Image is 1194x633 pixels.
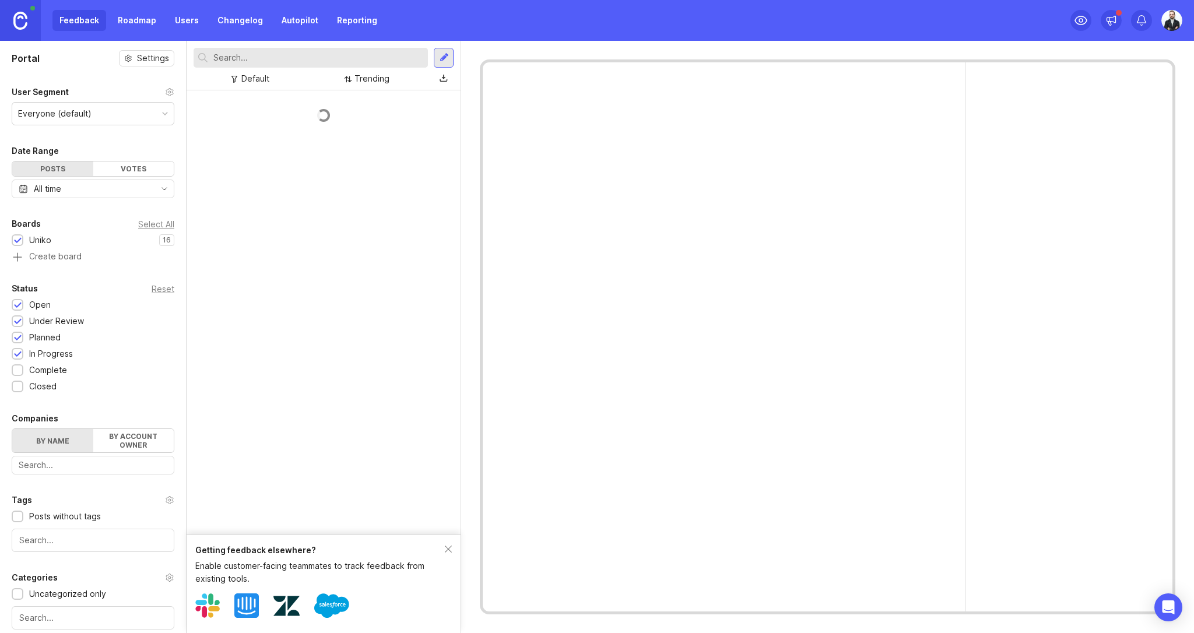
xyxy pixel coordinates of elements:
[12,161,93,176] div: Posts
[18,107,92,120] div: Everyone (default)
[29,588,106,600] div: Uncategorized only
[12,85,69,99] div: User Segment
[29,315,84,328] div: Under Review
[12,252,174,263] a: Create board
[163,235,171,245] p: 16
[273,593,300,619] img: Zendesk logo
[1161,10,1182,31] img: Anastasios Prodromou
[138,221,174,227] div: Select All
[210,10,270,31] a: Changelog
[12,51,40,65] h1: Portal
[195,560,445,585] div: Enable customer-facing teammates to track feedback from existing tools.
[12,144,59,158] div: Date Range
[13,12,27,30] img: Canny Home
[93,429,174,452] label: By account owner
[29,380,57,393] div: Closed
[29,347,73,360] div: In Progress
[29,234,51,247] div: Uniko
[241,72,269,85] div: Default
[137,52,169,64] span: Settings
[330,10,384,31] a: Reporting
[213,51,423,64] input: Search...
[354,72,389,85] div: Trending
[168,10,206,31] a: Users
[275,10,325,31] a: Autopilot
[155,184,174,194] svg: toggle icon
[29,510,101,523] div: Posts without tags
[93,161,174,176] div: Votes
[34,182,61,195] div: All time
[119,50,174,66] button: Settings
[12,571,58,585] div: Categories
[12,493,32,507] div: Tags
[195,593,220,618] img: Slack logo
[19,611,167,624] input: Search...
[19,534,167,547] input: Search...
[29,364,67,377] div: Complete
[314,588,349,623] img: Salesforce logo
[152,286,174,292] div: Reset
[12,217,41,231] div: Boards
[19,459,167,472] input: Search...
[195,544,445,557] div: Getting feedback elsewhere?
[12,282,38,296] div: Status
[12,412,58,425] div: Companies
[29,331,61,344] div: Planned
[111,10,163,31] a: Roadmap
[1154,593,1182,621] div: Open Intercom Messenger
[12,429,93,452] label: By name
[29,298,51,311] div: Open
[234,593,259,618] img: Intercom logo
